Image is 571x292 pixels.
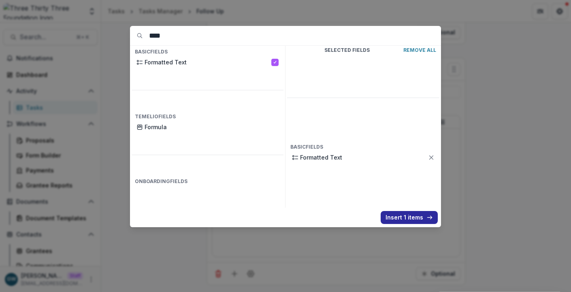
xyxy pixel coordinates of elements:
[132,47,283,56] h4: Basic Fields
[300,153,428,162] p: Formatted Text
[145,58,271,66] p: Formatted Text
[381,211,438,224] button: Insert 1 items
[145,123,279,131] p: Formula
[287,143,439,151] h4: Basic Fields
[132,112,283,121] h4: Temelio Fields
[403,47,436,53] p: Remove All
[132,177,283,186] h4: Onboarding Fields
[290,47,403,53] p: Selected Fields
